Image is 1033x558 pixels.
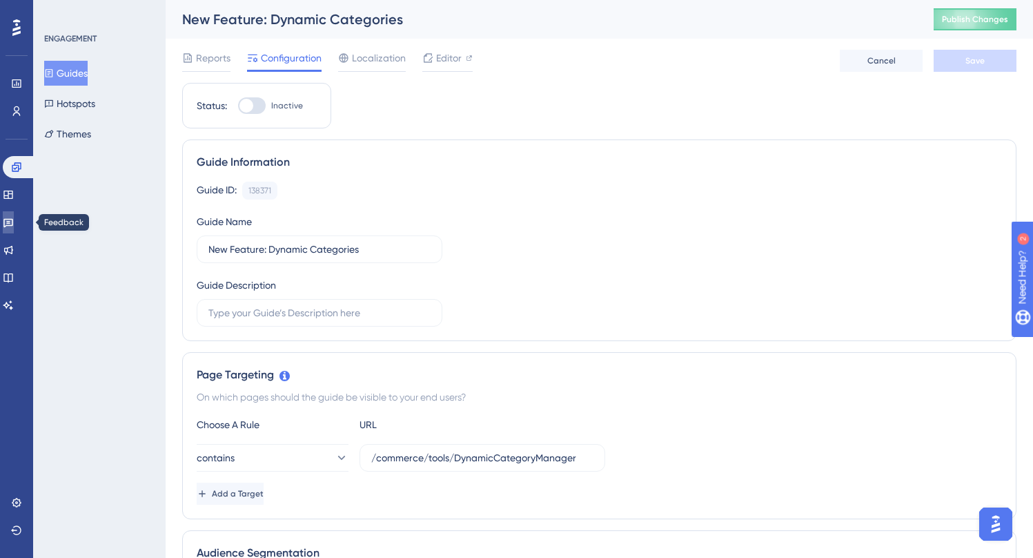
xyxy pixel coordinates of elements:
div: Guide Description [197,277,276,294]
div: Guide ID: [197,182,237,200]
div: Page Targeting [197,367,1002,383]
div: URL [360,416,511,433]
button: Publish Changes [934,8,1016,30]
span: Reports [196,50,230,66]
span: Save [965,55,985,66]
input: Type your Guide’s Name here [208,242,431,257]
div: ENGAGEMENT [44,33,97,44]
div: 2 [96,7,100,18]
span: Configuration [261,50,322,66]
span: Add a Target [212,488,264,499]
button: Themes [44,122,91,146]
button: Add a Target [197,483,264,505]
span: Publish Changes [942,14,1008,25]
div: Status: [197,97,227,114]
iframe: UserGuiding AI Assistant Launcher [975,503,1016,545]
input: Type your Guide’s Description here [208,305,431,320]
button: contains [197,444,348,472]
button: Save [934,50,1016,72]
div: Choose A Rule [197,416,348,433]
div: Guide Name [197,213,252,230]
div: New Feature: Dynamic Categories [182,10,899,29]
span: Cancel [867,55,896,66]
input: yourwebsite.com/path [371,450,593,465]
span: Inactive [271,100,303,111]
div: 138371 [248,185,271,196]
span: Localization [352,50,406,66]
button: Hotspots [44,91,95,116]
div: On which pages should the guide be visible to your end users? [197,389,1002,405]
span: Editor [436,50,462,66]
div: Guide Information [197,154,1002,171]
span: Need Help? [32,3,86,20]
span: contains [197,450,235,466]
button: Guides [44,61,88,86]
button: Cancel [840,50,923,72]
